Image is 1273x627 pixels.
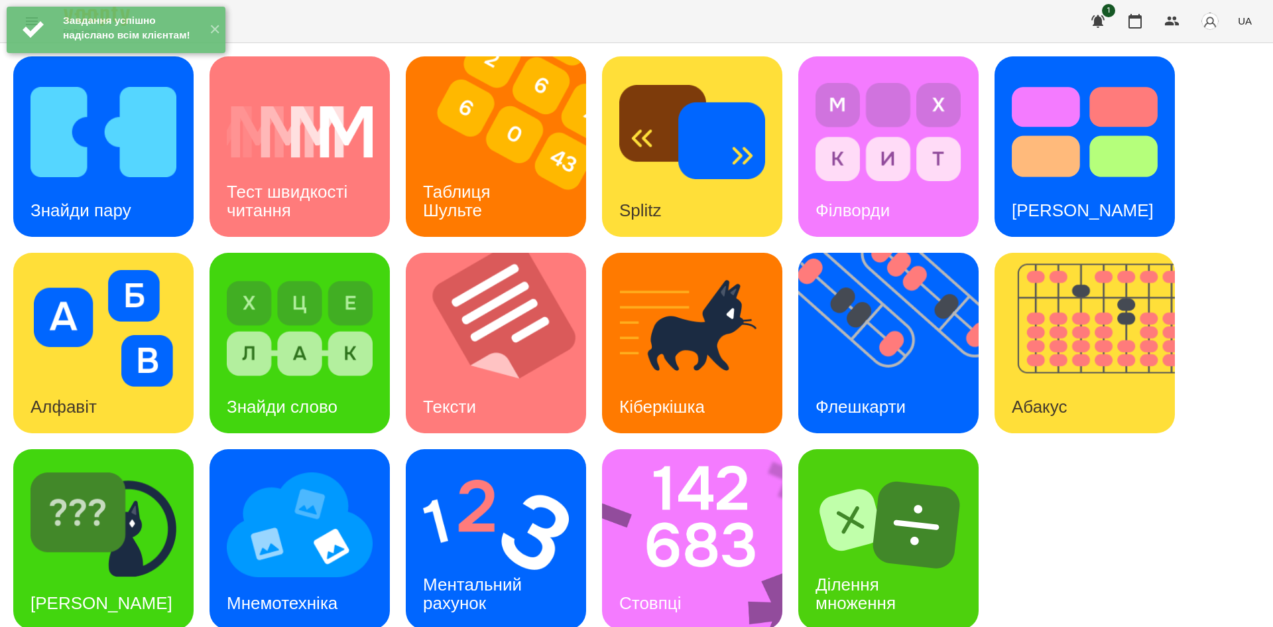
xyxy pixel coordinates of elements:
[406,253,603,433] img: Тексти
[406,253,586,433] a: ТекстиТексти
[619,397,705,417] h3: Кіберкішка
[816,466,961,583] img: Ділення множення
[30,270,176,387] img: Алфавіт
[13,253,194,433] a: АлфавітАлфавіт
[602,56,782,237] a: SplitzSplitz
[1238,14,1252,28] span: UA
[619,593,681,613] h3: Стовпці
[798,253,979,433] a: ФлешкартиФлешкарти
[1233,9,1257,33] button: UA
[1102,4,1115,17] span: 1
[210,56,390,237] a: Тест швидкості читанняТест швидкості читання
[227,466,373,583] img: Мнемотехніка
[619,200,662,220] h3: Splitz
[30,593,172,613] h3: [PERSON_NAME]
[798,253,995,433] img: Флешкарти
[406,56,603,237] img: Таблиця Шульте
[816,200,890,220] h3: Філворди
[816,74,961,190] img: Філворди
[1201,12,1219,31] img: avatar_s.png
[602,253,782,433] a: КіберкішкаКіберкішка
[995,253,1191,433] img: Абакус
[227,397,337,417] h3: Знайди слово
[619,74,765,190] img: Splitz
[995,56,1175,237] a: Тест Струпа[PERSON_NAME]
[816,575,896,612] h3: Ділення множення
[1012,74,1158,190] img: Тест Струпа
[227,182,352,220] h3: Тест швидкості читання
[619,270,765,387] img: Кіберкішка
[227,74,373,190] img: Тест швидкості читання
[406,56,586,237] a: Таблиця ШультеТаблиця Шульте
[227,270,373,387] img: Знайди слово
[30,466,176,583] img: Знайди Кіберкішку
[816,397,906,417] h3: Флешкарти
[30,74,176,190] img: Знайди пару
[1012,200,1154,220] h3: [PERSON_NAME]
[423,182,495,220] h3: Таблиця Шульте
[798,56,979,237] a: ФілвордиФілворди
[30,397,97,417] h3: Алфавіт
[30,200,131,220] h3: Знайди пару
[13,56,194,237] a: Знайди паруЗнайди пару
[995,253,1175,433] a: АбакусАбакус
[423,575,526,612] h3: Ментальний рахунок
[423,397,476,417] h3: Тексти
[227,593,337,613] h3: Мнемотехніка
[1012,397,1067,417] h3: Абакус
[423,466,569,583] img: Ментальний рахунок
[210,253,390,433] a: Знайди словоЗнайди слово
